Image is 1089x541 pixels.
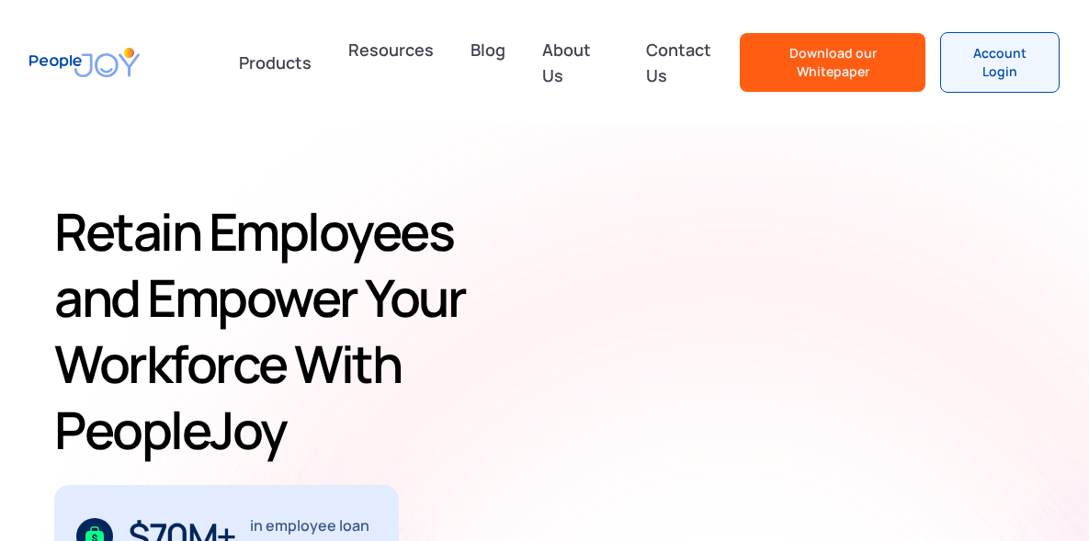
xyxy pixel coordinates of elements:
a: About Us [531,29,620,96]
a: Blog [459,29,516,96]
a: Account Login [940,32,1060,93]
a: Contact Us [635,29,740,96]
h1: Retain Employees and Empower Your Workforce With PeopleJoy [54,198,542,463]
div: Download our Whitepaper [754,44,912,81]
div: Account Login [956,44,1044,81]
a: home [29,36,140,88]
div: Products [228,44,323,81]
a: Resources [337,29,445,96]
a: Download our Whitepaper [740,33,926,92]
